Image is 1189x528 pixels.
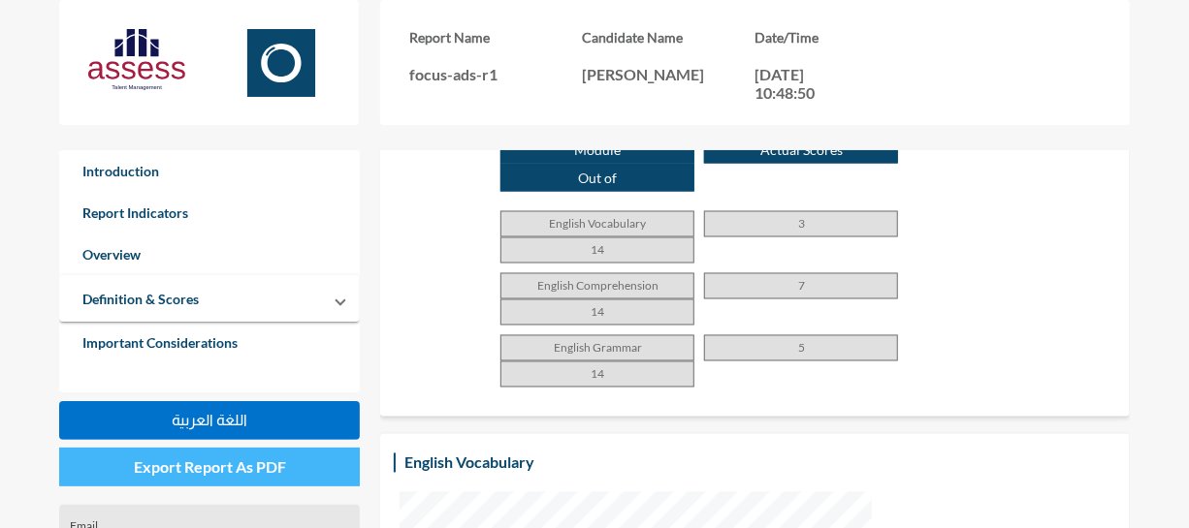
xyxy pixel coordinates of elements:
p: [PERSON_NAME] [582,65,755,83]
div: English Vocabulary [400,449,539,477]
p: 3 [704,211,898,237]
p: Out of [500,164,694,192]
a: Overview [59,233,360,275]
button: اللغة العربية [59,401,360,440]
a: Important Considerations [59,322,360,363]
h3: Candidate Name [582,29,755,46]
h3: Date/Time [755,29,927,46]
a: Definition & Scores [59,278,222,320]
img: Focus.svg [233,29,330,97]
p: [DATE] 10:48:50 [755,65,842,102]
p: 14 [500,299,694,326]
mat-expansion-panel-header: Definition & Scores [59,275,360,322]
span: Export Report As PDF [134,457,286,476]
h3: Report Name [409,29,582,46]
button: Export Report As PDF [59,448,360,486]
a: Introduction [59,150,360,192]
img: AssessLogoo.svg [88,29,185,90]
p: English Vocabulary [500,211,694,237]
p: focus-ads-r1 [409,65,582,83]
p: English Grammar [500,335,694,361]
p: 14 [500,361,694,388]
p: 5 [704,335,898,361]
p: English Comprehension [500,273,694,299]
a: Report Indicators [59,192,360,233]
p: 7 [704,273,898,299]
p: 14 [500,237,694,264]
span: اللغة العربية [172,412,247,428]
